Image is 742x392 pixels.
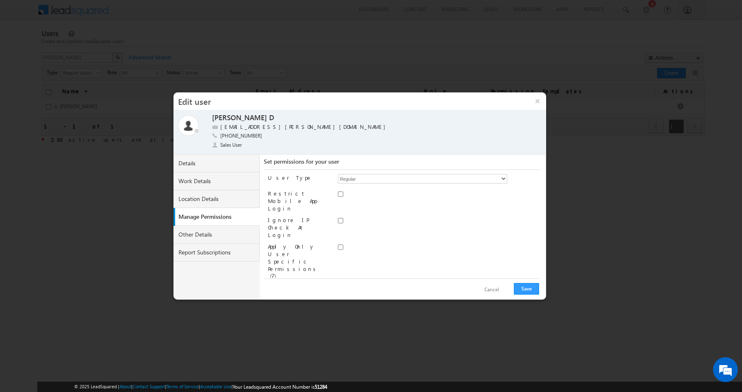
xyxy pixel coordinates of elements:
[268,190,317,212] label: Restrict Mobile App Login
[514,283,539,295] button: Save
[220,123,390,131] label: [EMAIL_ADDRESS][PERSON_NAME][DOMAIN_NAME]
[268,243,319,272] label: Apply Only User Specific Permissions
[529,92,546,110] button: ×
[132,384,165,389] a: Contact Support
[119,384,131,389] a: About
[173,190,260,208] a: Location Details
[74,383,327,391] span: © 2025 LeadSquared | | | | |
[269,113,274,123] label: D
[264,158,541,170] div: Set permissions for your user
[43,44,139,54] div: Chat with us now
[268,216,308,238] label: Ignore IP Check At Login
[173,226,260,244] a: Other Details
[476,284,507,296] button: Cancel
[166,384,199,389] a: Terms of Service
[315,384,327,390] span: 51284
[200,384,231,389] a: Acceptable Use
[113,255,150,266] em: Start Chat
[220,141,243,149] span: Sales User
[175,208,261,226] a: Manage Permissions
[136,4,156,24] div: Minimize live chat window
[11,77,151,248] textarea: Type your message and hit 'Enter'
[268,174,312,181] label: User Type
[212,113,267,123] label: [PERSON_NAME]
[14,44,35,54] img: d_60004797649_company_0_60004797649
[173,92,529,110] h3: Edit user
[233,384,327,390] span: Your Leadsquared Account Number is
[220,132,262,140] span: [PHONE_NUMBER]
[173,244,260,261] a: Report Subscriptions
[173,155,260,172] a: Details
[173,172,260,190] a: Work Details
